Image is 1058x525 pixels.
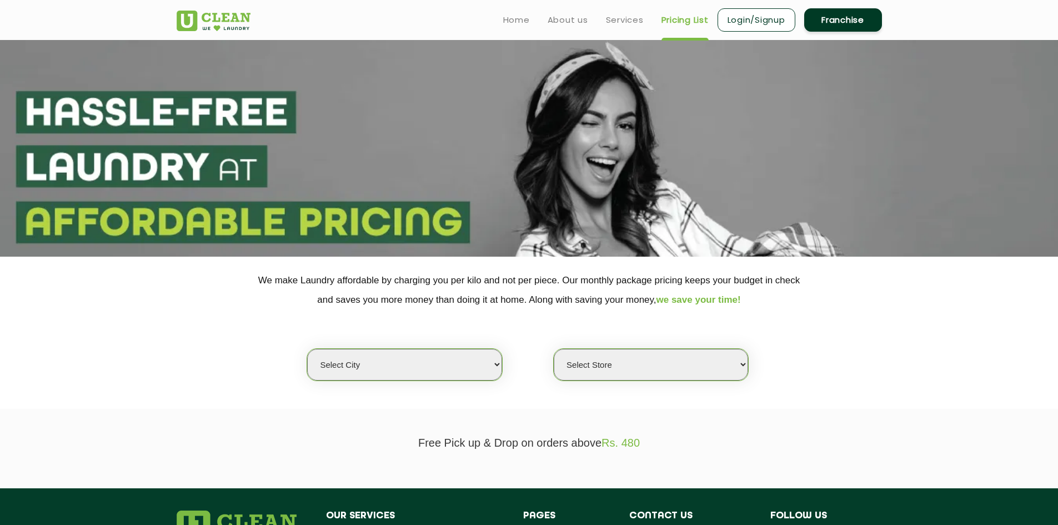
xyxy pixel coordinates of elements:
a: Home [503,13,530,27]
a: Pricing List [661,13,709,27]
span: we save your time! [656,294,741,305]
p: Free Pick up & Drop on orders above [177,437,882,449]
a: Login/Signup [718,8,795,32]
a: About us [548,13,588,27]
img: UClean Laundry and Dry Cleaning [177,11,250,31]
p: We make Laundry affordable by charging you per kilo and not per piece. Our monthly package pricin... [177,271,882,309]
a: Franchise [804,8,882,32]
span: Rs. 480 [601,437,640,449]
a: Services [606,13,644,27]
